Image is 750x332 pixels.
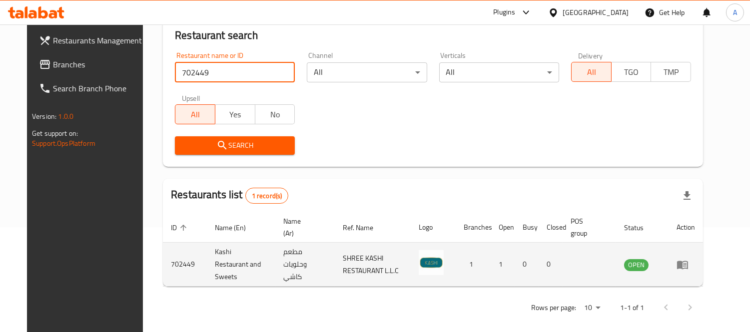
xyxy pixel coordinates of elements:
[578,52,603,59] label: Delivery
[31,52,152,76] a: Branches
[411,212,456,243] th: Logo
[175,136,295,155] button: Search
[307,62,427,82] div: All
[259,107,291,122] span: No
[215,104,255,124] button: Yes
[571,62,612,82] button: All
[491,212,515,243] th: Open
[53,82,144,94] span: Search Branch Phone
[531,302,576,314] p: Rows per page:
[539,243,563,287] td: 0
[219,107,251,122] span: Yes
[171,187,288,204] h2: Restaurants list
[576,65,608,79] span: All
[491,243,515,287] td: 1
[163,243,207,287] td: 702449
[493,6,515,18] div: Plugins
[32,137,95,150] a: Support.OpsPlatform
[563,7,629,18] div: [GEOGRAPHIC_DATA]
[669,212,703,243] th: Action
[32,127,78,140] span: Get support on:
[335,243,411,287] td: SHREE KASHI RESTAURANT L.L.C
[624,259,649,271] span: OPEN
[215,222,259,234] span: Name (En)
[624,222,657,234] span: Status
[580,301,604,316] div: Rows per page:
[419,250,444,275] img: Kashi Restaurant and Sweets
[343,222,386,234] span: Ref. Name
[651,62,691,82] button: TMP
[275,243,335,287] td: مطعم وحلويات كاشي
[179,107,211,122] span: All
[675,184,699,208] div: Export file
[31,28,152,52] a: Restaurants Management
[182,94,200,101] label: Upsell
[677,259,695,271] div: Menu
[32,110,56,123] span: Version:
[246,191,288,201] span: 1 record(s)
[255,104,295,124] button: No
[163,212,703,287] table: enhanced table
[207,243,275,287] td: Kashi Restaurant and Sweets
[515,212,539,243] th: Busy
[53,34,144,46] span: Restaurants Management
[439,62,559,82] div: All
[733,7,737,18] span: A
[655,65,687,79] span: TMP
[171,222,190,234] span: ID
[183,139,287,152] span: Search
[31,76,152,100] a: Search Branch Phone
[175,28,691,43] h2: Restaurant search
[175,104,215,124] button: All
[456,212,491,243] th: Branches
[515,243,539,287] td: 0
[611,62,652,82] button: TGO
[616,65,648,79] span: TGO
[283,215,323,239] span: Name (Ar)
[456,243,491,287] td: 1
[571,215,604,239] span: POS group
[620,302,644,314] p: 1-1 of 1
[53,58,144,70] span: Branches
[539,212,563,243] th: Closed
[58,110,73,123] span: 1.0.0
[175,62,295,82] input: Search for restaurant name or ID..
